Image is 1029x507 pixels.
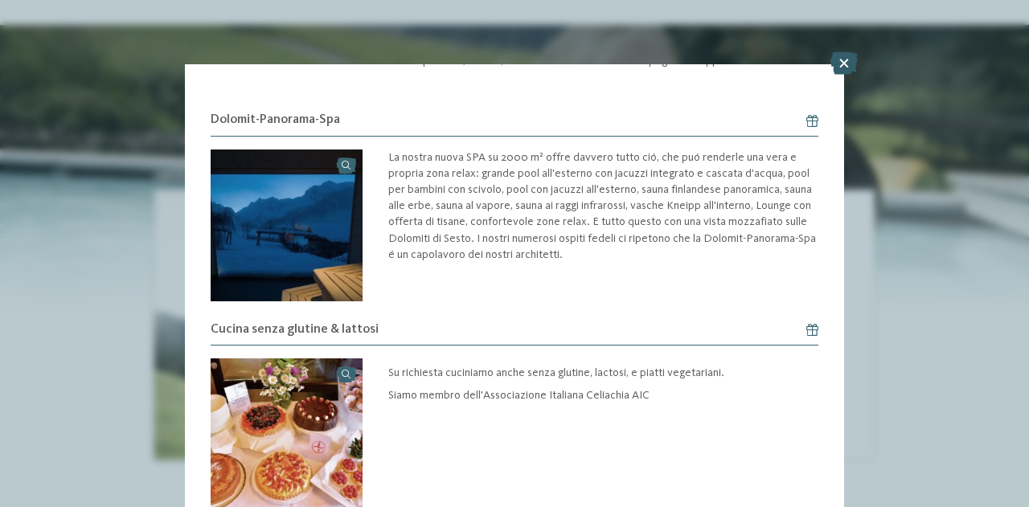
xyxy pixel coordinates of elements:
[211,149,363,301] img: Autunno d'oro
[211,321,379,338] span: Cucina senza glutine & lattosi
[388,149,818,263] p: La nostra nuova SPA su 2000 m² offre davvero tutto ció, che puó renderle una vera e propria zona ...
[388,387,818,403] p: Siamo membro dell'Associazione Italiana Celiachia AIC
[211,111,340,129] span: Dolomit-Panorama-Spa
[388,365,818,381] p: Su richiesta cuciniamo anche senza glutine, lactosi, e piatti vegetariani.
